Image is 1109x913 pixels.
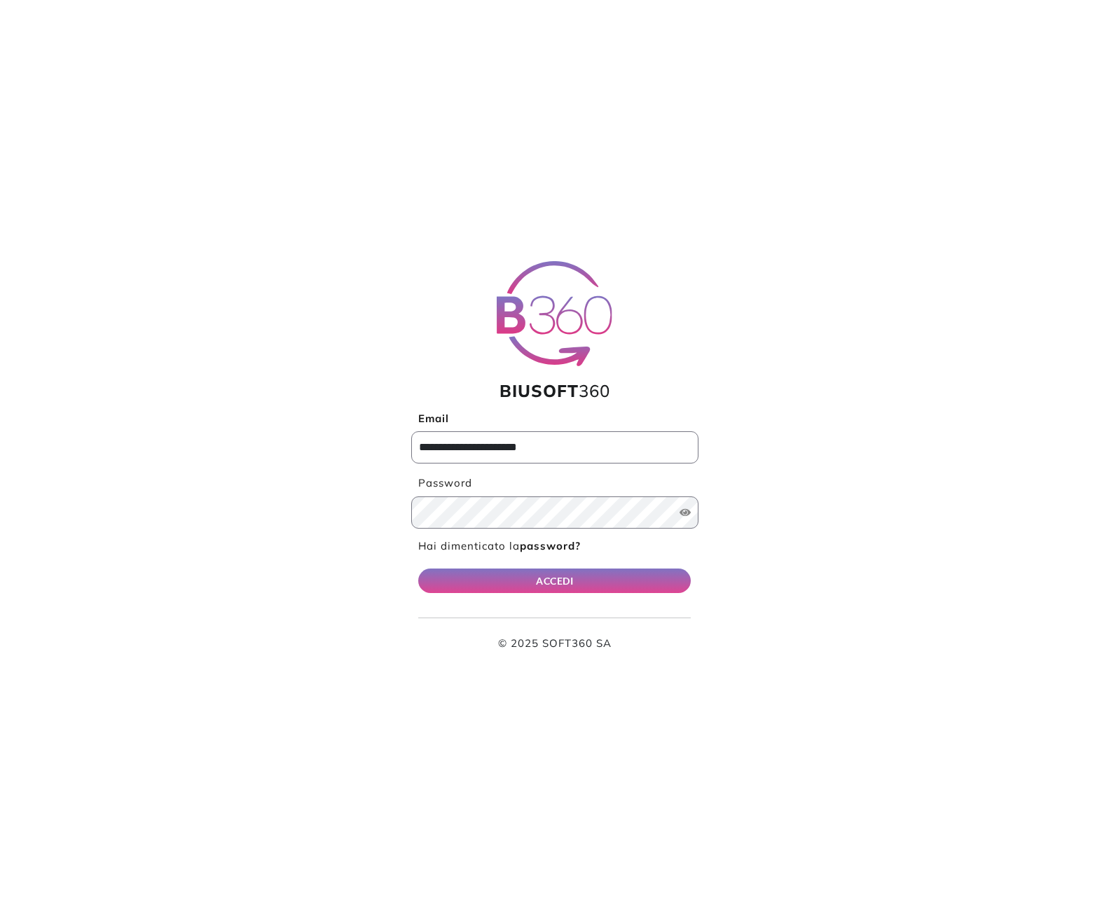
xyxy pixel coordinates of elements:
[520,539,581,552] b: password?
[418,412,449,425] b: Email
[418,539,581,552] a: Hai dimenticato lapassword?
[411,475,698,492] label: Password
[418,569,691,593] button: ACCEDI
[411,381,698,401] h1: 360
[418,636,691,652] p: © 2025 SOFT360 SA
[500,380,579,401] span: BIUSOFT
